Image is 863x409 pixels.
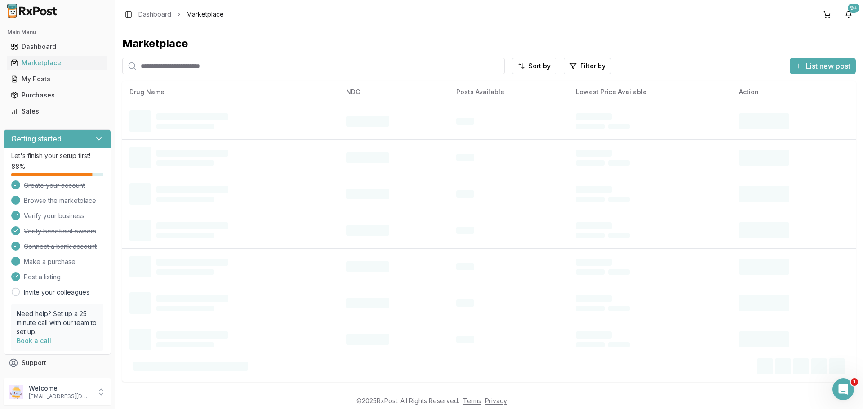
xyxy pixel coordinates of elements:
span: 1 [851,378,858,386]
h3: Getting started [11,133,62,144]
span: Make a purchase [24,257,76,266]
span: Browse the marketplace [24,196,96,205]
button: 9+ [841,7,856,22]
a: Privacy [485,397,507,405]
span: Post a listing [24,273,61,281]
div: Dashboard [11,42,104,51]
button: My Posts [4,72,111,86]
a: Invite your colleagues [24,288,89,297]
span: Filter by [580,62,605,70]
span: 88 % [11,162,25,171]
img: User avatar [9,385,23,399]
a: List new post [790,62,856,71]
th: Action [732,81,856,103]
a: Dashboard [138,10,171,19]
div: My Posts [11,75,104,84]
span: Feedback [22,374,52,383]
button: Support [4,355,111,371]
a: Terms [463,397,481,405]
p: Welcome [29,384,91,393]
a: My Posts [7,71,107,87]
th: Posts Available [449,81,569,103]
button: Dashboard [4,40,111,54]
span: Sort by [529,62,551,70]
th: Drug Name [122,81,339,103]
div: 9+ [848,4,859,13]
th: NDC [339,81,449,103]
button: Marketplace [4,56,111,70]
div: Sales [11,107,104,116]
nav: breadcrumb [138,10,224,19]
div: Marketplace [11,58,104,67]
span: Verify your business [24,211,85,220]
div: Purchases [11,91,104,100]
span: List new post [806,61,850,71]
button: Feedback [4,371,111,387]
iframe: Intercom live chat [832,378,854,400]
button: Filter by [564,58,611,74]
img: RxPost Logo [4,4,61,18]
button: Sales [4,104,111,119]
a: Dashboard [7,39,107,55]
span: Connect a bank account [24,242,97,251]
span: Marketplace [187,10,224,19]
p: [EMAIL_ADDRESS][DOMAIN_NAME] [29,393,91,400]
span: Verify beneficial owners [24,227,96,236]
button: Sort by [512,58,556,74]
p: Need help? Set up a 25 minute call with our team to set up. [17,309,98,336]
a: Book a call [17,337,51,344]
h2: Main Menu [7,29,107,36]
button: List new post [790,58,856,74]
p: Let's finish your setup first! [11,151,103,160]
a: Marketplace [7,55,107,71]
span: Create your account [24,181,85,190]
a: Purchases [7,87,107,103]
div: Marketplace [122,36,856,51]
a: Sales [7,103,107,119]
button: Purchases [4,88,111,102]
th: Lowest Price Available [569,81,732,103]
